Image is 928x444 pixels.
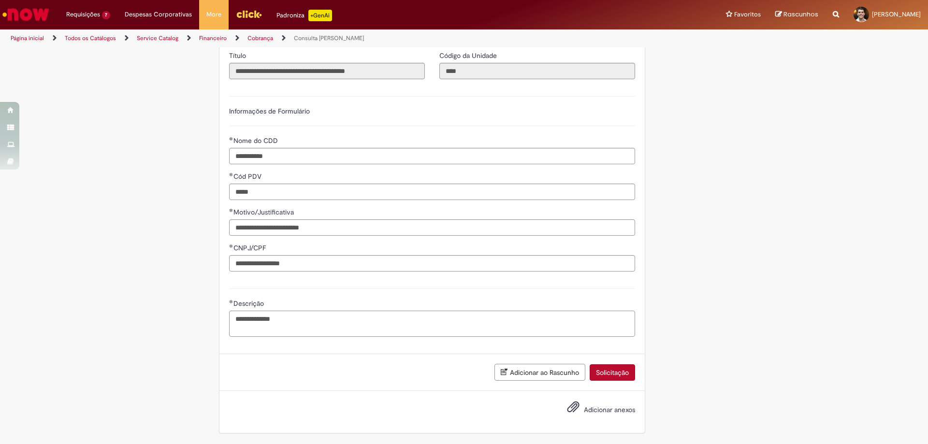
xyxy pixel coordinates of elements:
[229,300,233,303] span: Obrigatório Preenchido
[308,10,332,21] p: +GenAi
[494,364,585,381] button: Adicionar ao Rascunho
[229,148,635,164] input: Nome do CDD
[775,10,818,19] a: Rascunhos
[11,34,44,42] a: Página inicial
[294,34,364,42] a: Consulta [PERSON_NAME]
[565,398,582,420] button: Adicionar anexos
[229,255,635,272] input: CNPJ/CPF
[7,29,611,47] ul: Trilhas de página
[102,11,110,19] span: 7
[229,137,233,141] span: Obrigatório Preenchido
[229,63,425,79] input: Título
[66,10,100,19] span: Requisições
[734,10,761,19] span: Favoritos
[206,10,221,19] span: More
[199,34,227,42] a: Financeiro
[229,219,635,236] input: Motivo/Justificativa
[229,184,635,200] input: Cód PDV
[439,51,499,60] label: Somente leitura - Código da Unidade
[233,243,268,252] span: CNPJ/CPF
[590,364,635,381] button: Solicitação
[1,5,51,24] img: ServiceNow
[229,244,233,248] span: Obrigatório Preenchido
[233,299,266,308] span: Descrição
[439,63,635,79] input: Código da Unidade
[65,34,116,42] a: Todos os Catálogos
[229,107,310,115] label: Informações de Formulário
[125,10,192,19] span: Despesas Corporativas
[229,208,233,212] span: Obrigatório Preenchido
[229,51,248,60] label: Somente leitura - Título
[233,208,296,216] span: Motivo/Justificativa
[236,7,262,21] img: click_logo_yellow_360x200.png
[137,34,178,42] a: Service Catalog
[584,405,635,414] span: Adicionar anexos
[233,136,280,145] span: Nome do CDD
[783,10,818,19] span: Rascunhos
[872,10,921,18] span: [PERSON_NAME]
[229,172,233,176] span: Obrigatório Preenchido
[229,311,635,337] textarea: Descrição
[233,172,263,181] span: Cód PDV
[276,10,332,21] div: Padroniza
[247,34,273,42] a: Cobrança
